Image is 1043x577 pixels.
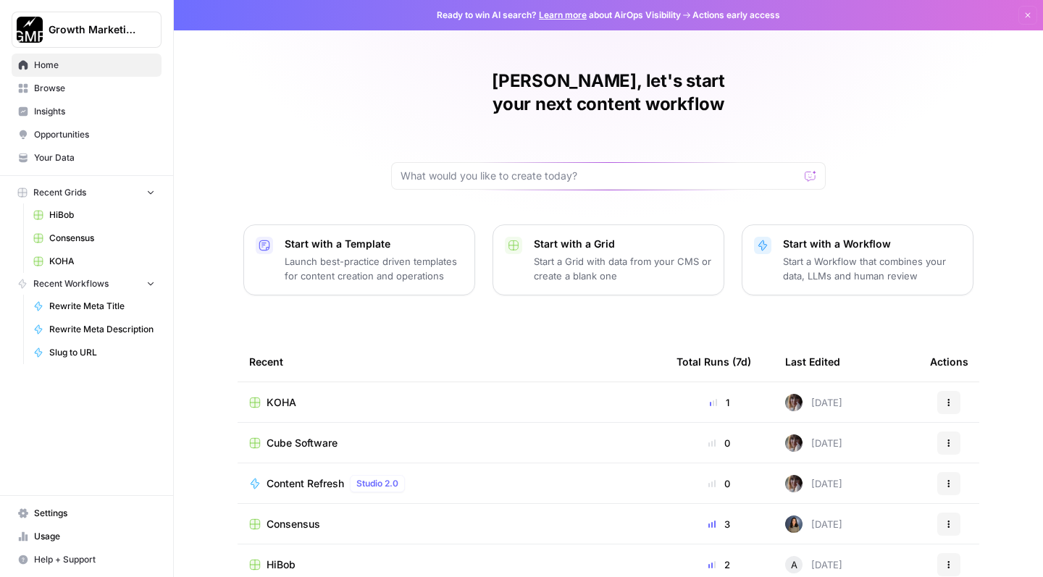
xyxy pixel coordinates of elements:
[12,100,162,123] a: Insights
[34,59,155,72] span: Home
[243,224,475,295] button: Start with a TemplateLaunch best-practice driven templates for content creation and operations
[249,436,653,450] a: Cube Software
[249,342,653,382] div: Recent
[267,436,338,450] span: Cube Software
[12,273,162,295] button: Recent Workflows
[49,346,155,359] span: Slug to URL
[27,318,162,341] a: Rewrite Meta Description
[12,12,162,48] button: Workspace: Growth Marketing Pro
[677,342,751,382] div: Total Runs (7d)
[249,475,653,492] a: Content RefreshStudio 2.0
[785,342,840,382] div: Last Edited
[249,395,653,410] a: KOHA
[12,182,162,203] button: Recent Grids
[391,70,826,116] h1: [PERSON_NAME], let's start your next content workflow
[539,9,587,20] a: Learn more
[285,254,463,283] p: Launch best-practice driven templates for content creation and operations
[401,169,799,183] input: What would you like to create today?
[692,9,780,22] span: Actions early access
[785,394,803,411] img: rw7z87w77s6b6ah2potetxv1z3h6
[267,517,320,531] span: Consensus
[34,507,155,520] span: Settings
[267,395,296,410] span: KOHA
[742,224,973,295] button: Start with a WorkflowStart a Workflow that combines your data, LLMs and human review
[12,502,162,525] a: Settings
[12,146,162,169] a: Your Data
[34,128,155,141] span: Opportunities
[34,151,155,164] span: Your Data
[493,224,724,295] button: Start with a GridStart a Grid with data from your CMS or create a blank one
[437,9,681,22] span: Ready to win AI search? about AirOps Visibility
[791,557,797,572] span: A
[12,525,162,548] a: Usage
[49,209,155,222] span: HiBob
[33,277,109,290] span: Recent Workflows
[12,123,162,146] a: Opportunities
[49,22,136,37] span: Growth Marketing Pro
[785,556,842,573] div: [DATE]
[49,300,155,313] span: Rewrite Meta Title
[27,250,162,273] a: KOHA
[677,436,762,450] div: 0
[356,477,398,490] span: Studio 2.0
[249,517,653,531] a: Consensus
[34,82,155,95] span: Browse
[27,295,162,318] a: Rewrite Meta Title
[49,255,155,268] span: KOHA
[785,475,842,492] div: [DATE]
[285,237,463,251] p: Start with a Template
[249,557,653,572] a: HiBob
[783,254,961,283] p: Start a Workflow that combines your data, LLMs and human review
[27,341,162,364] a: Slug to URL
[534,237,712,251] p: Start with a Grid
[930,342,968,382] div: Actions
[785,394,842,411] div: [DATE]
[267,476,344,491] span: Content Refresh
[534,254,712,283] p: Start a Grid with data from your CMS or create a blank one
[785,475,803,492] img: rw7z87w77s6b6ah2potetxv1z3h6
[27,203,162,227] a: HiBob
[49,323,155,336] span: Rewrite Meta Description
[34,553,155,566] span: Help + Support
[785,515,803,533] img: q840ambyqsdkpt4363qgssii3vef
[677,395,762,410] div: 1
[785,434,842,452] div: [DATE]
[12,54,162,77] a: Home
[785,434,803,452] img: rw7z87w77s6b6ah2potetxv1z3h6
[677,517,762,531] div: 3
[785,515,842,533] div: [DATE]
[34,105,155,118] span: Insights
[783,237,961,251] p: Start with a Workflow
[12,548,162,571] button: Help + Support
[677,476,762,491] div: 0
[12,77,162,100] a: Browse
[33,186,86,199] span: Recent Grids
[49,232,155,245] span: Consensus
[267,557,296,572] span: HiBob
[677,557,762,572] div: 2
[27,227,162,250] a: Consensus
[34,530,155,543] span: Usage
[17,17,43,43] img: Growth Marketing Pro Logo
